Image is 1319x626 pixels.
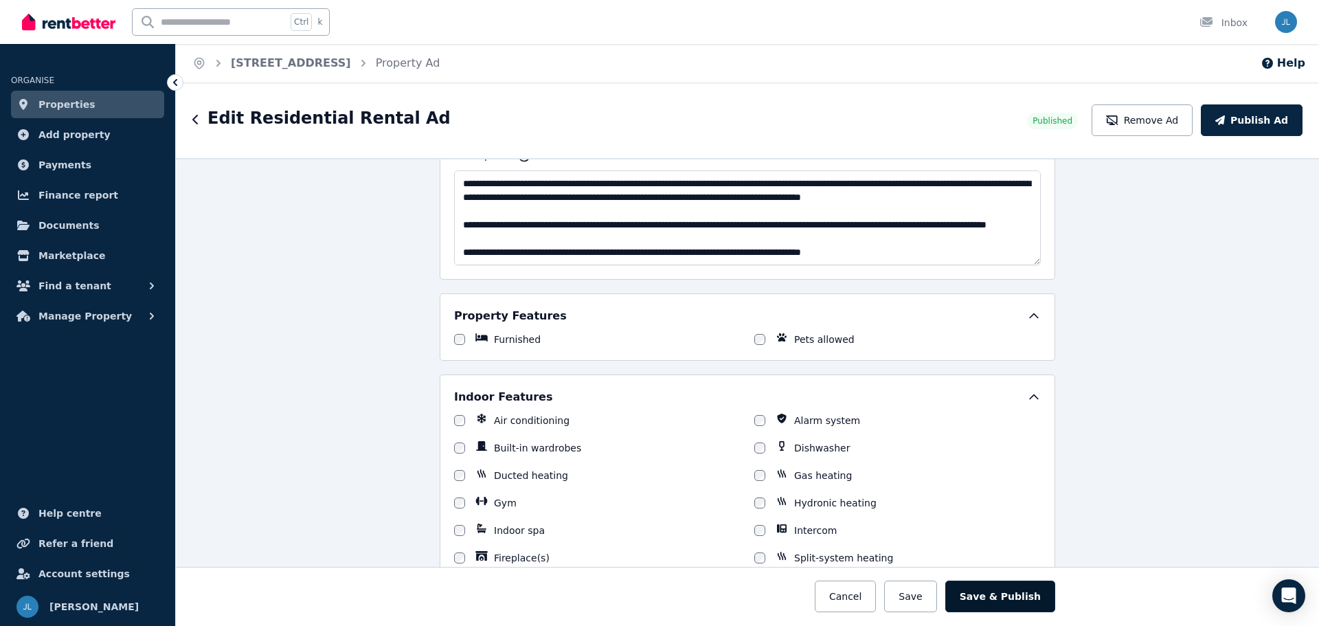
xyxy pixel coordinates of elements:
button: Cancel [815,581,876,612]
span: Payments [38,157,91,173]
div: Inbox [1199,16,1248,30]
button: Remove Ad [1092,104,1193,136]
span: Manage Property [38,308,132,324]
span: Help centre [38,505,102,522]
a: Account settings [11,560,164,588]
a: Property Ad [376,56,440,69]
label: Furnished [494,333,541,346]
button: Publish Ad [1201,104,1303,136]
label: Gym [494,496,517,510]
span: Refer a friend [38,535,113,552]
nav: Breadcrumb [176,44,456,82]
span: Account settings [38,566,130,582]
a: Payments [11,151,164,179]
button: Save [884,581,936,612]
span: Published [1033,115,1072,126]
label: Pets allowed [794,333,855,346]
span: [PERSON_NAME] [49,599,139,615]
label: Gas heating [794,469,852,482]
h1: Edit Residential Rental Ad [207,107,451,129]
span: Add property [38,126,111,143]
span: Documents [38,217,100,234]
label: Intercom [794,524,837,537]
label: Ducted heating [494,469,568,482]
button: Help [1261,55,1305,71]
a: Add property [11,121,164,148]
button: Find a tenant [11,272,164,300]
label: Dishwasher [794,441,850,455]
a: Documents [11,212,164,239]
a: Marketplace [11,242,164,269]
a: Properties [11,91,164,118]
a: Refer a friend [11,530,164,557]
div: Open Intercom Messenger [1272,579,1305,612]
button: Manage Property [11,302,164,330]
button: Save & Publish [945,581,1055,612]
label: Split-system heating [794,551,893,565]
h5: Indoor Features [454,389,552,405]
img: RentBetter [22,12,115,32]
span: Marketplace [38,247,105,264]
span: ORGANISE [11,76,54,85]
a: Help centre [11,500,164,527]
label: Indoor spa [494,524,545,537]
a: [STREET_ADDRESS] [231,56,351,69]
label: Alarm system [794,414,860,427]
h5: Property Features [454,308,567,324]
span: Find a tenant [38,278,111,294]
label: Fireplace(s) [494,551,550,565]
span: Properties [38,96,95,113]
label: Built-in wardrobes [494,441,581,455]
a: Finance report [11,181,164,209]
span: k [317,16,322,27]
span: Ctrl [291,13,312,31]
label: Hydronic heating [794,496,877,510]
label: Air conditioning [494,414,570,427]
img: Jacqueline Larratt [16,596,38,618]
img: Jacqueline Larratt [1275,11,1297,33]
span: Finance report [38,187,118,203]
